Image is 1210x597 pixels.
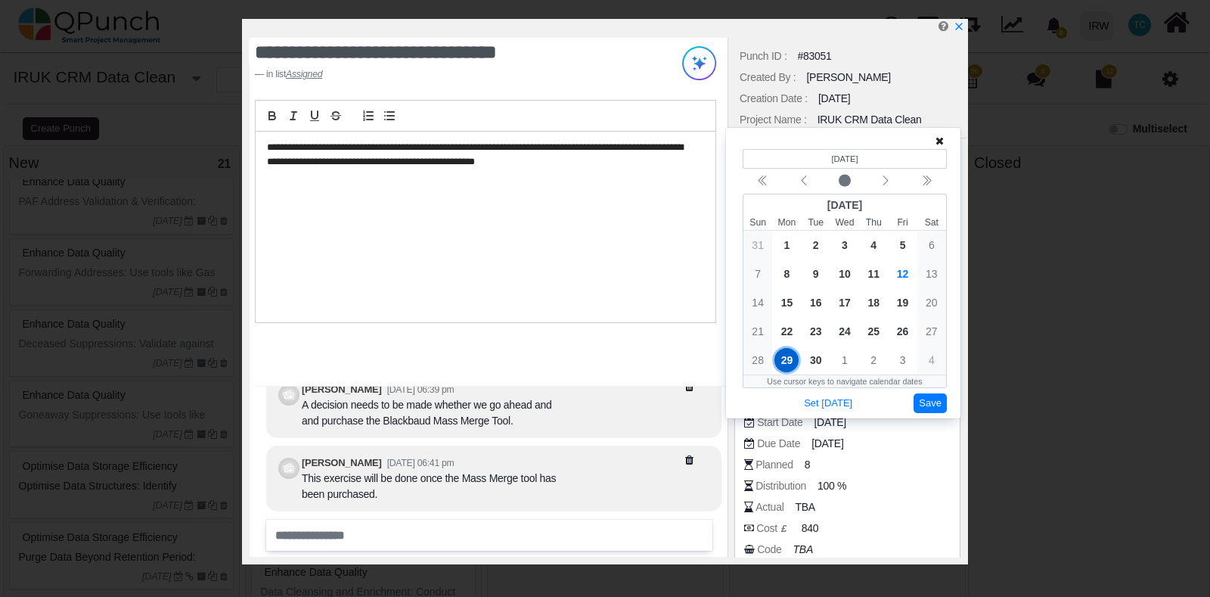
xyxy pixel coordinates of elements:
[891,233,915,257] span: 5
[865,171,906,191] button: Next month
[781,523,786,534] b: £
[302,471,566,502] div: This exercise will be done once the Mass Merge tool has been purchased.
[906,171,947,191] button: Next year
[917,260,946,288] div: 9/13/2025
[914,393,947,414] button: Save
[286,69,322,79] cite: Source Title
[802,260,830,288] div: 9/9/2025
[743,375,946,387] div: Use cursor keys to navigate calendar dates
[861,262,886,286] span: 11
[743,149,947,169] header: Selected date
[757,542,781,558] div: Code
[888,317,917,346] div: 9/26/2025
[757,415,802,431] div: Start Date
[859,216,888,229] small: Thursday
[772,288,801,317] div: 9/15/2025
[387,384,455,395] small: [DATE] 06:39 pm
[774,348,799,372] span: 29
[793,543,813,555] i: TBA
[859,231,888,260] div: 9/4/2025
[802,346,830,375] div: 9/30/2025
[888,346,917,375] div: 10/3/2025
[839,175,851,187] svg: circle fill
[861,319,886,344] span: 25
[798,175,810,187] svg: chevron left
[772,231,801,260] div: 9/1/2025
[954,20,964,33] a: x
[802,231,830,260] div: 9/2/2025
[755,478,806,494] div: Distribution
[740,48,787,64] div: Punch ID :
[888,231,917,260] div: 9/5/2025
[774,262,799,286] span: 8
[783,171,824,191] button: Previous month
[772,216,801,229] small: Monday
[805,457,811,473] span: 8
[743,346,772,375] div: 9/28/2025
[917,216,946,229] small: Saturday
[682,46,716,80] img: Try writing with AI
[772,317,801,346] div: 9/22/2025
[888,216,917,229] small: Friday
[804,319,828,344] span: 23
[743,194,946,216] div: [DATE]
[880,175,892,187] svg: chevron left
[891,262,915,286] span: 12
[302,457,381,468] b: [PERSON_NAME]
[830,288,859,317] div: 9/17/2025
[740,112,807,128] div: Project Name :
[743,231,772,260] div: 8/31/2025
[802,216,830,229] small: Tuesday
[818,112,922,128] div: IRUK CRM Data Clean
[774,319,799,344] span: 22
[859,288,888,317] div: 9/18/2025
[743,260,772,288] div: 9/7/2025
[830,231,859,260] div: 9/3/2025
[830,260,859,288] div: 9/10/2025
[804,291,828,315] span: 16
[833,262,857,286] span: 10
[830,317,859,346] div: 9/24/2025
[740,70,796,86] div: Created By :
[818,91,850,107] div: [DATE]
[799,393,858,414] button: Set [DATE]
[917,288,946,317] div: 9/20/2025
[387,458,455,468] small: [DATE] 06:41 pm
[891,291,915,315] span: 19
[811,436,843,452] span: [DATE]
[802,288,830,317] div: 9/16/2025
[798,48,832,64] div: #83051
[804,233,828,257] span: 2
[859,317,888,346] div: 9/25/2025
[888,288,917,317] div: 9/19/2025
[824,171,865,191] button: Current month
[743,216,772,229] small: Sunday
[833,291,857,315] span: 17
[833,319,857,344] span: 24
[917,231,946,260] div: 9/6/2025
[772,346,801,375] div: 9/29/2025 (Selected date)
[814,415,845,431] span: [DATE]
[756,521,790,536] div: Cost
[818,478,846,494] span: 100 %
[806,70,891,86] div: [PERSON_NAME]
[286,69,322,79] u: Assigned
[830,216,859,229] small: Wednesday
[302,384,381,395] b: [PERSON_NAME]
[795,499,814,515] span: TBA
[833,348,857,372] span: 1
[743,317,772,346] div: 9/21/2025
[743,171,783,191] button: Previous year
[861,291,886,315] span: 18
[861,233,886,257] span: 4
[774,233,799,257] span: 1
[954,21,964,32] svg: x
[802,521,819,536] span: 840
[831,154,858,163] bdi: [DATE]
[755,499,783,515] div: Actual
[939,20,948,32] i: Edit Punch
[833,233,857,257] span: 3
[255,67,635,81] footer: in list
[830,346,859,375] div: 10/1/2025
[755,457,793,473] div: Planned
